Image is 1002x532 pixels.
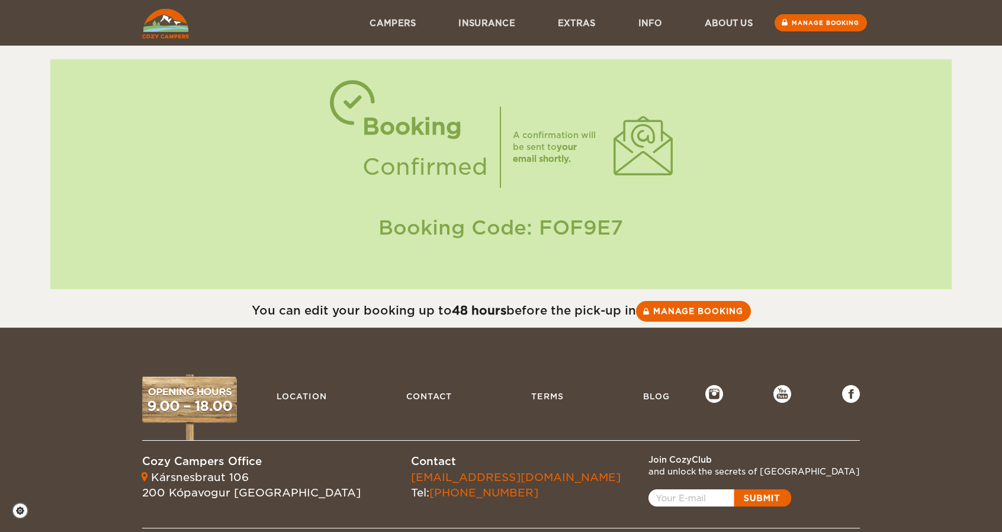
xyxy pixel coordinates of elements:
a: Open popup [648,489,791,507]
a: Location [271,385,333,408]
div: Contact [411,454,621,469]
strong: 48 hours [452,303,506,318]
a: Terms [525,385,570,408]
a: [EMAIL_ADDRESS][DOMAIN_NAME] [411,471,621,483]
div: A confirmation will be sent to [513,129,602,165]
a: Manage booking [775,14,867,31]
div: Cozy Campers Office [142,454,361,469]
a: Blog [637,385,676,408]
div: Confirmed [362,147,488,187]
a: Contact [400,385,458,408]
a: [PHONE_NUMBER] [429,486,538,499]
div: Booking Code: FOF9E7 [62,214,940,242]
a: Cookie settings [12,502,36,519]
div: Join CozyClub [648,454,860,466]
a: Manage booking [636,301,751,322]
div: Tel: [411,470,621,500]
img: Cozy Campers [142,9,189,39]
div: Booking [362,107,488,147]
div: Kársnesbraut 106 200 Kópavogur [GEOGRAPHIC_DATA] [142,470,361,500]
div: and unlock the secrets of [GEOGRAPHIC_DATA] [648,466,860,477]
